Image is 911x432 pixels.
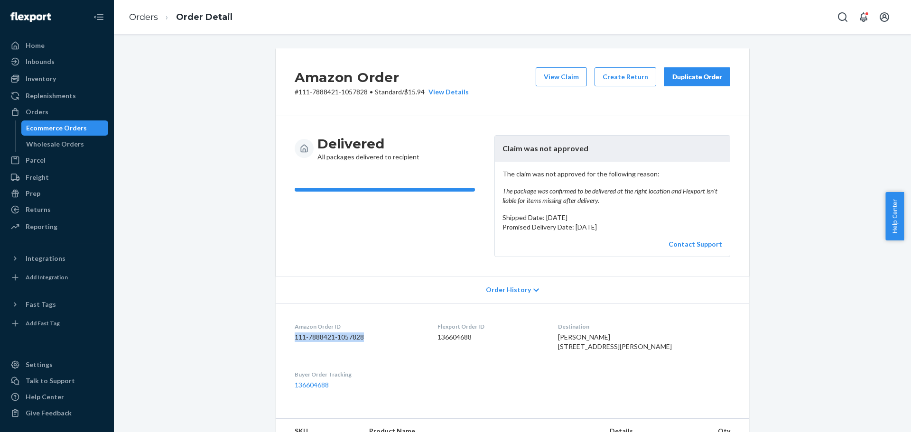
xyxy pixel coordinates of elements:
[6,389,108,404] a: Help Center
[502,169,722,205] p: The claim was not approved for the following reason:
[26,107,48,117] div: Orders
[6,251,108,266] button: Integrations
[6,38,108,53] a: Home
[6,405,108,421] button: Give Feedback
[26,205,51,214] div: Returns
[495,136,730,162] header: Claim was not approved
[26,74,56,83] div: Inventory
[6,373,108,388] a: Talk to Support
[664,67,730,86] button: Duplicate Order
[26,156,46,165] div: Parcel
[502,222,722,232] p: Promised Delivery Date: [DATE]
[669,240,722,248] a: Contact Support
[26,57,55,66] div: Inbounds
[6,219,108,234] a: Reporting
[558,333,672,350] span: [PERSON_NAME] [STREET_ADDRESS][PERSON_NAME]
[536,67,587,86] button: View Claim
[10,12,51,22] img: Flexport logo
[295,322,422,331] dt: Amazon Order ID
[26,91,76,101] div: Replenishments
[370,88,373,96] span: •
[26,189,40,198] div: Prep
[502,213,722,222] p: Shipped Date: [DATE]
[6,71,108,86] a: Inventory
[437,322,543,331] dt: Flexport Order ID
[26,139,84,149] div: Wholesale Orders
[26,376,75,386] div: Talk to Support
[317,135,419,152] h3: Delivered
[317,135,419,162] div: All packages delivered to recipient
[295,87,469,97] p: # 111-7888421-1057828 / $15.94
[6,202,108,217] a: Returns
[89,8,108,27] button: Close Navigation
[26,173,49,182] div: Freight
[121,3,240,31] ol: breadcrumbs
[885,192,904,240] button: Help Center
[26,300,56,309] div: Fast Tags
[26,123,87,133] div: Ecommerce Orders
[6,186,108,201] a: Prep
[6,357,108,372] a: Settings
[672,72,722,82] div: Duplicate Order
[26,360,53,369] div: Settings
[375,88,402,96] span: Standard
[833,8,852,27] button: Open Search Box
[295,67,469,87] h2: Amazon Order
[176,12,232,22] a: Order Detail
[854,8,873,27] button: Open notifications
[26,222,57,231] div: Reporting
[295,381,329,389] a: 136604688
[486,285,531,294] span: Order History
[26,408,72,418] div: Give Feedback
[26,41,45,50] div: Home
[502,186,722,205] em: The package was confirmed to be delivered at the right location and Flexport isn't liable for ite...
[26,273,68,281] div: Add Integration
[558,322,730,331] dt: Destination
[21,120,109,136] a: Ecommerce Orders
[129,12,158,22] a: Orders
[6,316,108,331] a: Add Fast Tag
[6,104,108,119] a: Orders
[6,170,108,185] a: Freight
[6,88,108,103] a: Replenishments
[875,8,894,27] button: Open account menu
[295,370,422,378] dt: Buyer Order Tracking
[425,87,469,97] button: View Details
[26,319,60,327] div: Add Fast Tag
[6,54,108,69] a: Inbounds
[6,153,108,168] a: Parcel
[295,332,422,342] dd: 111-7888421-1057828
[6,297,108,312] button: Fast Tags
[26,254,65,263] div: Integrations
[595,67,656,86] button: Create Return
[6,270,108,285] a: Add Integration
[21,137,109,152] a: Wholesale Orders
[26,392,64,402] div: Help Center
[437,332,543,342] dd: 136604688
